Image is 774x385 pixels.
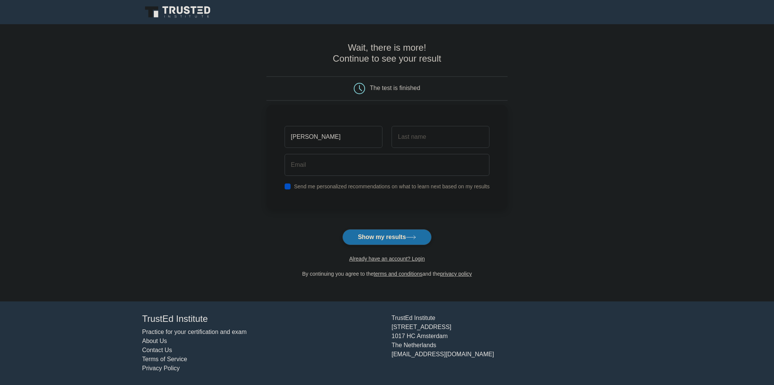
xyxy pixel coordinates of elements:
a: Contact Us [142,347,172,353]
a: About Us [142,338,167,344]
a: Already have an account? Login [349,256,425,262]
a: Terms of Service [142,356,187,362]
a: privacy policy [440,271,472,277]
div: The test is finished [370,85,420,91]
input: Email [285,154,490,176]
a: Practice for your certification and exam [142,329,247,335]
button: Show my results [342,229,432,245]
div: TrustEd Institute [STREET_ADDRESS] 1017 HC Amsterdam The Netherlands [EMAIL_ADDRESS][DOMAIN_NAME] [387,314,636,373]
label: Send me personalized recommendations on what to learn next based on my results [294,183,490,189]
div: By continuing you agree to the and the [262,269,512,278]
h4: TrustEd Institute [142,314,382,324]
input: First name [285,126,382,148]
h4: Wait, there is more! Continue to see your result [266,42,508,64]
a: terms and conditions [374,271,423,277]
input: Last name [392,126,489,148]
a: Privacy Policy [142,365,180,371]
